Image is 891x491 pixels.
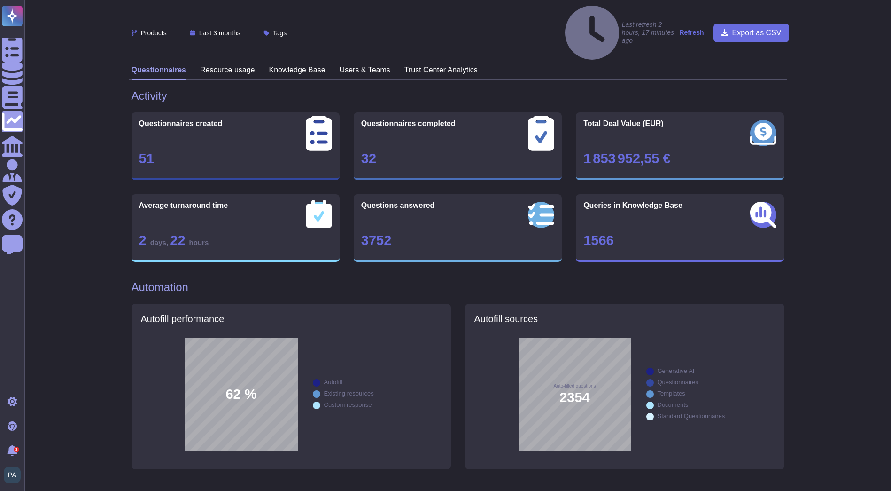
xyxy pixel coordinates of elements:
span: Average turnaround time [139,202,228,209]
span: Export as CSV [732,29,782,37]
div: Existing resources [324,390,374,396]
strong: Refresh [679,29,704,36]
h5: Autofill performance [141,313,442,325]
h4: Last refresh 2 hours, 17 minutes ago [565,6,674,60]
h1: Automation [132,281,784,294]
span: Queries in Knowledge Base [583,202,682,209]
span: 62 % [225,388,256,401]
div: 3752 [361,234,554,247]
div: Custom response [324,402,372,408]
div: Documents [658,402,689,408]
button: Export as CSV [713,24,789,42]
span: Questionnaires completed [361,120,456,127]
h3: Questionnaires [132,65,186,74]
div: Generative AI [658,368,695,374]
span: Tags [273,30,287,36]
img: user [4,467,21,483]
div: 3 [14,447,19,452]
h3: Trust Center Analytics [404,65,478,74]
div: Questionnaires [658,379,698,385]
h3: Knowledge Base [269,65,325,74]
div: Templates [658,390,685,396]
span: Questionnaires created [139,120,223,127]
h3: Resource usage [200,65,255,74]
span: days , [150,238,170,246]
h3: Users & Teams [340,65,390,74]
span: Last 3 months [199,30,240,36]
button: user [2,465,27,485]
span: 2 22 [139,233,209,248]
div: 32 [361,152,554,166]
span: Auto-filled questions [553,384,596,388]
div: 1 853 952,55 € [583,152,776,166]
span: Questions answered [361,202,435,209]
span: Products [141,30,167,36]
div: 1566 [583,234,776,247]
div: 51 [139,152,332,166]
span: hours [189,238,209,246]
h5: Autofill sources [474,313,775,325]
span: Total Deal Value (EUR) [583,120,663,127]
h1: Activity [132,89,784,103]
div: Standard Questionnaires [658,413,725,419]
div: Autofill [324,379,342,385]
span: 2354 [559,391,590,404]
